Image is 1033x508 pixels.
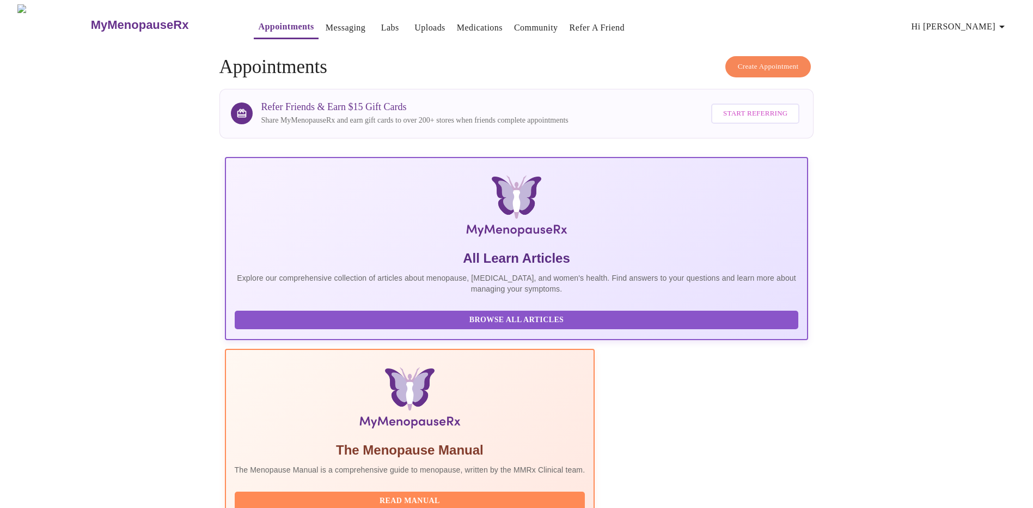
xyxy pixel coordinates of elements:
h5: The Menopause Manual [235,442,585,459]
button: Uploads [410,17,450,39]
img: MyMenopauseRx Logo [322,176,711,241]
a: Start Referring [708,98,802,129]
a: Community [514,20,558,35]
h3: Refer Friends & Earn $15 Gift Cards [261,101,569,113]
a: Refer a Friend [570,20,625,35]
span: Browse All Articles [246,313,788,327]
a: Labs [381,20,399,35]
a: Read Manual [235,495,588,505]
button: Labs [372,17,407,39]
span: Hi [PERSON_NAME] [912,19,1008,34]
button: Medications [453,17,507,39]
button: Create Appointment [725,56,811,77]
button: Refer a Friend [565,17,629,39]
img: Menopause Manual [290,367,529,433]
span: Start Referring [723,107,787,120]
img: MyMenopauseRx Logo [17,4,89,45]
p: Explore our comprehensive collection of articles about menopause, [MEDICAL_DATA], and women's hea... [235,273,799,294]
a: Uploads [414,20,445,35]
button: Appointments [254,16,318,39]
a: Medications [457,20,503,35]
span: Read Manual [246,494,574,508]
a: Messaging [326,20,365,35]
button: Messaging [321,17,370,39]
p: Share MyMenopauseRx and earn gift cards to over 200+ stores when friends complete appointments [261,115,569,126]
a: Appointments [258,19,314,34]
span: Create Appointment [738,61,799,73]
button: Hi [PERSON_NAME] [907,16,1013,38]
button: Start Referring [711,104,799,124]
h5: All Learn Articles [235,250,799,267]
h3: MyMenopauseRx [91,18,189,32]
button: Community [510,17,563,39]
a: MyMenopauseRx [89,6,232,44]
p: The Menopause Manual is a comprehensive guide to menopause, written by the MMRx Clinical team. [235,464,585,475]
h4: Appointments [219,56,814,78]
button: Browse All Articles [235,311,799,330]
a: Browse All Articles [235,315,802,324]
